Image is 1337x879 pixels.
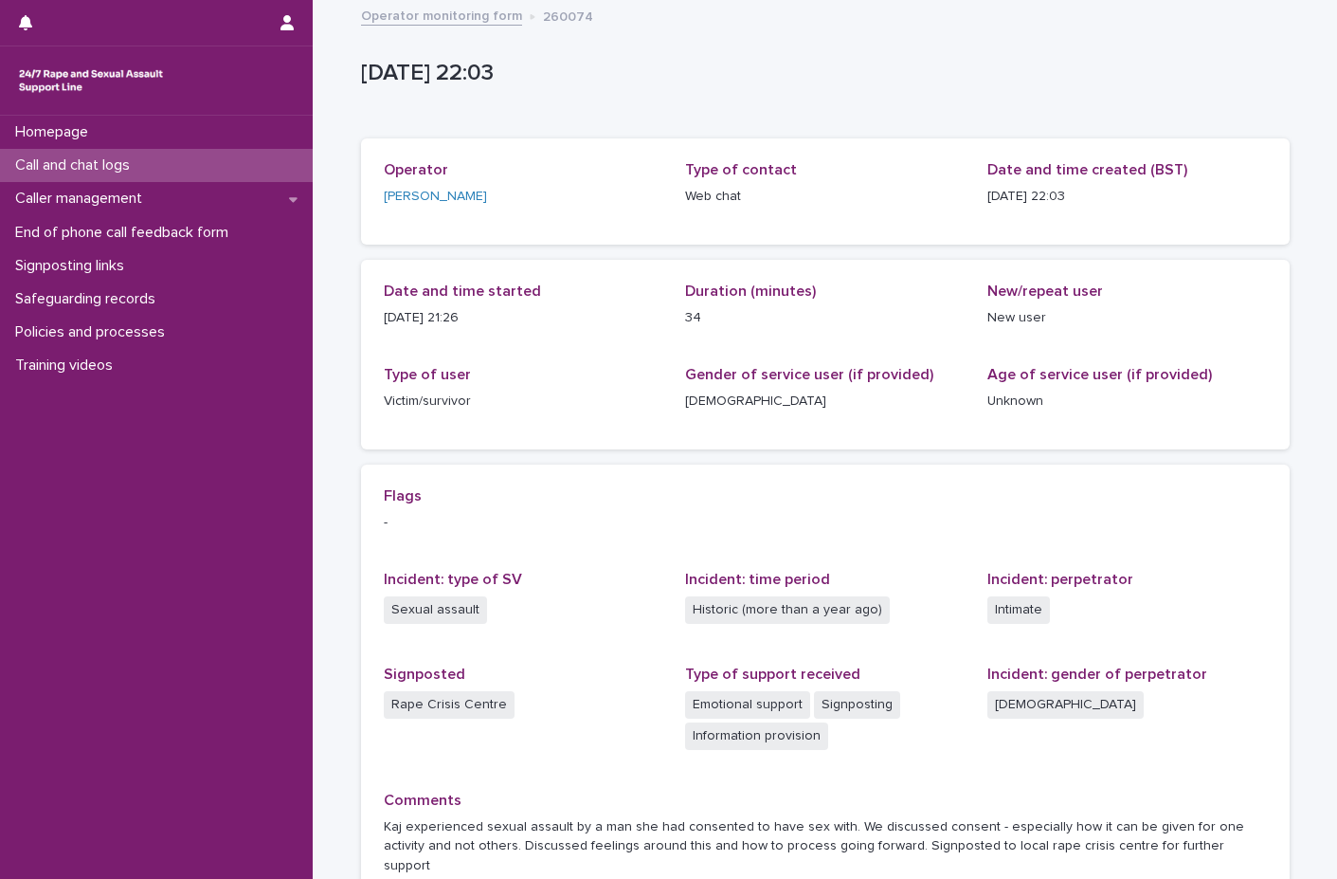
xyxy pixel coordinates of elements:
span: Operator [384,162,448,177]
span: Date and time started [384,284,541,299]
img: rhQMoQhaT3yELyF149Cw [15,62,167,100]
span: New/repeat user [987,284,1103,299]
p: 260074 [543,5,593,26]
span: Information provision [685,723,828,750]
p: Homepage [8,123,103,141]
p: New user [987,308,1267,328]
p: Caller management [8,190,157,208]
a: [PERSON_NAME] [384,187,487,207]
p: [DATE] 21:26 [384,308,663,328]
p: [DATE] 22:03 [361,60,1282,87]
p: End of phone call feedback form [8,224,244,242]
p: Signposting links [8,257,139,275]
p: Victim/survivor [384,392,663,412]
span: [DEMOGRAPHIC_DATA] [987,691,1144,719]
span: Emotional support [685,691,810,719]
a: Operator monitoring form [361,4,522,26]
span: Type of support received [685,667,860,682]
p: [DEMOGRAPHIC_DATA] [685,392,965,412]
span: Date and time created (BST) [987,162,1187,177]
span: Flags [384,488,422,504]
span: Signposting [814,691,900,719]
span: Historic (more than a year ago) [685,596,890,624]
span: Duration (minutes) [685,284,816,299]
span: Rape Crisis Centre [384,691,515,719]
p: [DATE] 22:03 [987,187,1267,207]
p: Unknown [987,392,1267,412]
span: Incident: time period [685,572,830,587]
span: Incident: gender of perpetrator [987,667,1207,682]
p: - [384,513,1267,533]
span: Incident: perpetrator [987,572,1133,587]
span: Type of contact [685,162,797,177]
span: Incident: type of SV [384,572,522,587]
p: Call and chat logs [8,156,145,174]
span: Type of user [384,367,471,382]
p: Safeguarding records [8,290,171,308]
span: Intimate [987,596,1050,624]
span: Age of service user (if provided) [987,367,1212,382]
p: Web chat [685,187,965,207]
span: Gender of service user (if provided) [685,367,933,382]
p: Policies and processes [8,323,180,341]
p: 34 [685,308,965,328]
span: Signposted [384,667,465,682]
p: Kaj experienced sexual assault by a man she had consented to have sex with. We discussed consent ... [384,817,1267,876]
span: Comments [384,793,461,808]
p: Training videos [8,357,128,375]
span: Sexual assault [384,596,487,624]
